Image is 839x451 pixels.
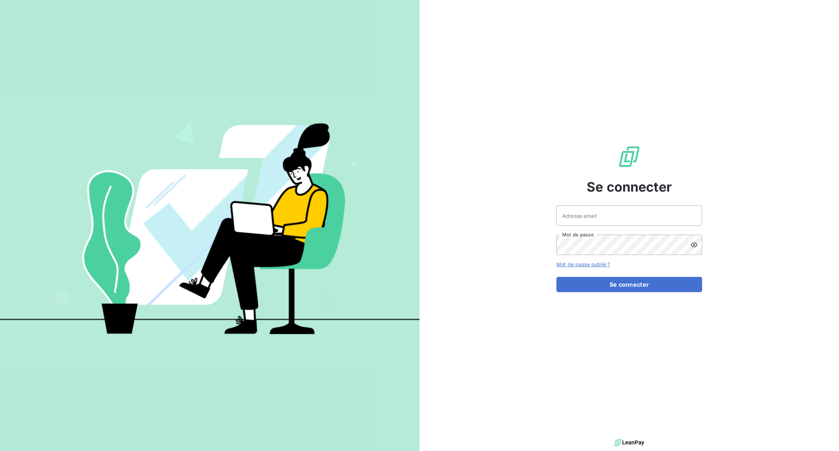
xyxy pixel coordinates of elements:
[556,261,610,267] a: Mot de passe oublié ?
[556,277,702,292] button: Se connecter
[587,177,672,197] span: Se connecter
[556,205,702,226] input: placeholder
[614,437,644,448] img: logo
[618,145,641,168] img: Logo LeanPay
